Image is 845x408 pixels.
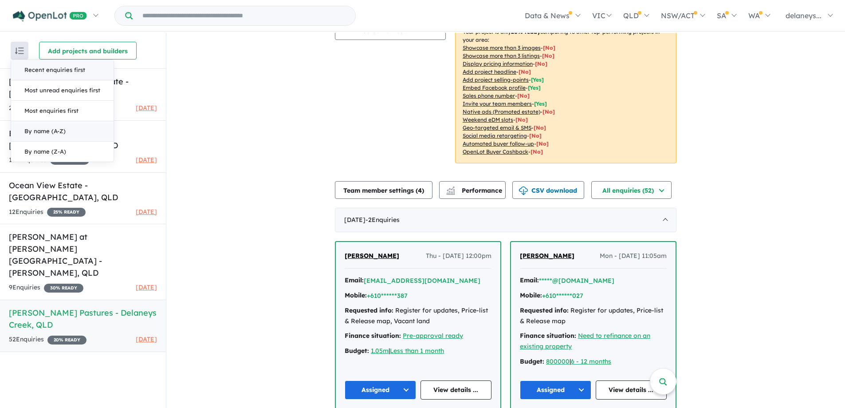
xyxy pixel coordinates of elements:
[536,140,549,147] span: [No]
[520,252,574,260] span: [PERSON_NAME]
[9,334,86,345] div: 52 Enquir ies
[463,76,529,83] u: Add project selling-points
[446,189,455,195] img: bar-chart.svg
[520,332,576,340] strong: Finance situation:
[520,357,544,365] strong: Budget:
[463,108,540,115] u: Native ads (Promoted estate)
[531,76,544,83] span: [ Yes ]
[448,186,502,194] span: Performance
[463,140,534,147] u: Automated buyer follow-up
[345,332,401,340] strong: Finance situation:
[364,276,480,285] button: [EMAIL_ADDRESS][DOMAIN_NAME]
[15,48,24,54] img: sort.svg
[371,347,389,355] a: 1.05m
[519,186,528,195] img: download icon
[596,380,667,400] a: View details ...
[44,284,83,293] span: 30 % READY
[345,380,416,400] button: Assigned
[463,92,515,99] u: Sales phone number
[345,252,399,260] span: [PERSON_NAME]
[534,124,546,131] span: [No]
[136,208,157,216] span: [DATE]
[345,306,393,314] strong: Requested info:
[520,332,650,350] a: Need to refinance on an existing property
[11,80,114,101] button: Most unread enquiries first
[520,380,591,400] button: Assigned
[11,121,114,142] button: By name (A-Z)
[47,336,86,345] span: 20 % READY
[463,116,513,123] u: Weekend eDM slots
[9,155,89,166] div: 136 Enquir ies
[520,357,667,367] div: |
[9,127,157,151] h5: Burpengary Green Estate - [GEOGRAPHIC_DATA] , QLD
[591,181,672,199] button: All enquiries (52)
[520,291,542,299] strong: Mobile:
[9,207,86,218] div: 12 Enquir ies
[520,306,569,314] strong: Requested info:
[519,68,531,75] span: [ No ]
[9,307,157,331] h5: [PERSON_NAME] Pastures - Delaneys Creek , QLD
[345,251,399,261] a: [PERSON_NAME]
[542,52,554,59] span: [ No ]
[426,251,491,261] span: Thu - [DATE] 12:00pm
[390,347,444,355] a: Less than 1 month
[335,181,432,199] button: Team member settings (4)
[520,251,574,261] a: [PERSON_NAME]
[520,276,539,284] strong: Email:
[134,6,354,25] input: Try estate name, suburb, builder or developer
[345,347,369,355] strong: Budget:
[534,100,547,107] span: [ Yes ]
[463,100,532,107] u: Invite your team members
[39,42,137,59] button: Add projects and builders
[512,181,584,199] button: CSV download
[421,380,492,400] a: View details ...
[463,132,527,139] u: Social media retargeting
[136,156,157,164] span: [DATE]
[403,332,463,340] a: Pre-approval ready
[463,84,526,91] u: Embed Facebook profile
[11,142,114,162] button: By name (Z-A)
[531,148,543,155] span: [No]
[345,346,491,357] div: |
[345,276,364,284] strong: Email:
[9,103,90,114] div: 267 Enquir ies
[439,181,506,199] button: Performance
[9,179,157,203] h5: Ocean View Estate - [GEOGRAPHIC_DATA] , QLD
[455,20,676,163] p: Your project is only comparing to other top-performing projects in your area: - - - - - - - - - -...
[366,216,400,224] span: - 2 Enquir ies
[345,305,491,327] div: Register for updates, Price-list & Release map, Vacant land
[463,148,528,155] u: OpenLot Buyer Cashback
[47,208,86,217] span: 25 % READY
[345,291,367,299] strong: Mobile:
[600,251,667,261] span: Mon - [DATE] 11:05am
[447,186,455,191] img: line-chart.svg
[543,44,555,51] span: [ No ]
[9,231,157,279] h5: [PERSON_NAME] at [PERSON_NAME][GEOGRAPHIC_DATA] - [PERSON_NAME] , QLD
[515,116,528,123] span: [No]
[786,11,821,20] span: delaneys...
[520,305,667,327] div: Register for updates, Price-list & Release map
[136,335,157,343] span: [DATE]
[546,357,570,365] a: 800000
[136,104,157,112] span: [DATE]
[463,68,516,75] u: Add project headline
[418,186,422,194] span: 4
[571,357,611,365] u: 6 - 12 months
[542,108,555,115] span: [No]
[9,282,83,293] div: 9 Enquir ies
[11,60,114,80] button: Recent enquiries first
[463,44,541,51] u: Showcase more than 3 images
[463,60,533,67] u: Display pricing information
[511,28,540,35] b: 20 % ready
[11,101,114,121] button: Most enquiries first
[517,92,530,99] span: [ No ]
[463,124,531,131] u: Geo-targeted email & SMS
[13,11,87,22] img: Openlot PRO Logo White
[535,60,547,67] span: [ No ]
[335,208,676,233] div: [DATE]
[529,132,542,139] span: [No]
